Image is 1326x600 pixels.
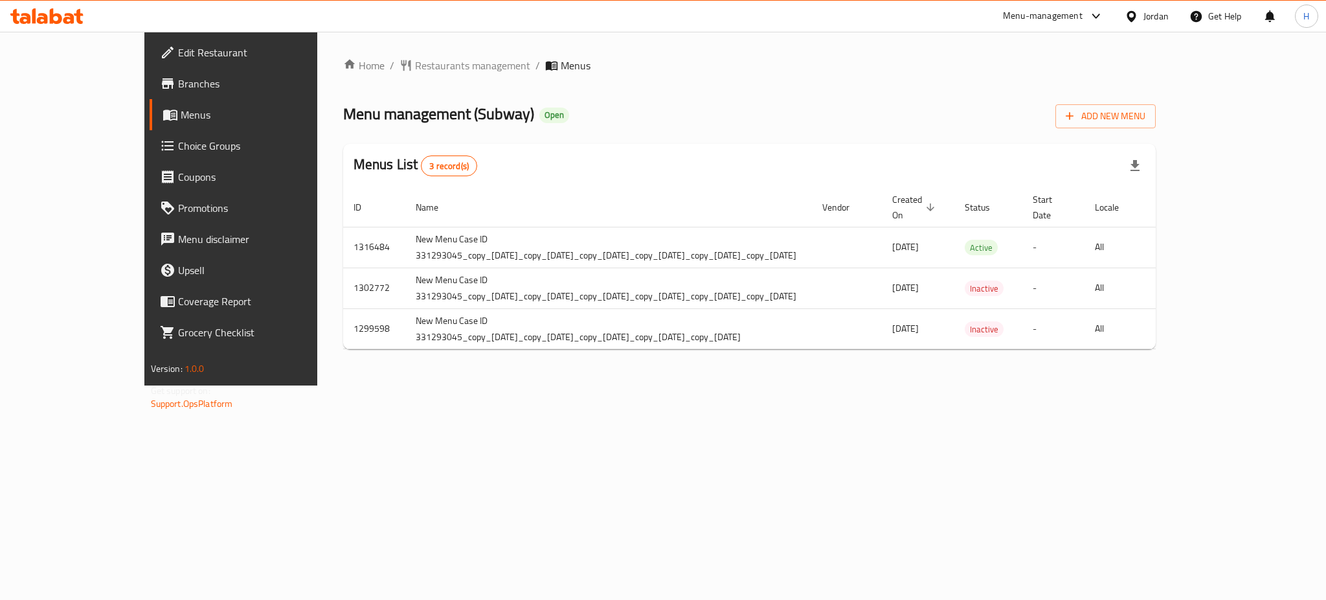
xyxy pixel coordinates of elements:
td: - [1022,308,1084,349]
div: Total records count [421,156,477,176]
span: Menus [181,107,355,122]
span: Menu management ( Subway ) [343,99,534,128]
td: 1299598 [343,308,405,349]
td: New Menu Case ID 331293045_copy_[DATE]_copy_[DATE]_copy_[DATE]_copy_[DATE]_copy_[DATE]_copy_[DATE] [405,268,812,308]
td: All [1084,308,1151,349]
li: / [535,58,540,73]
h2: Menus List [354,155,477,176]
a: Restaurants management [399,58,530,73]
span: Get support on: [151,382,210,399]
a: Promotions [150,192,366,224]
span: Created On [892,192,939,223]
div: Open [539,108,569,123]
td: - [1022,268,1084,308]
span: 1.0.0 [185,360,205,377]
span: Coupons [178,169,355,185]
span: H [1303,9,1309,23]
a: Choice Groups [150,130,366,161]
a: Support.OpsPlatform [151,395,233,412]
a: Coupons [150,161,366,192]
table: enhanced table [343,188,1296,350]
li: / [390,58,394,73]
span: 3 record(s) [421,160,477,172]
button: Add New Menu [1055,104,1156,128]
span: [DATE] [892,279,919,296]
span: Open [539,110,569,121]
span: Inactive [965,281,1004,296]
a: Grocery Checklist [150,317,366,348]
div: Export file [1119,150,1151,181]
span: Upsell [178,262,355,278]
td: All [1084,227,1151,268]
span: Edit Restaurant [178,45,355,60]
span: Add New Menu [1066,108,1145,124]
span: Start Date [1033,192,1069,223]
span: ID [354,200,378,215]
td: All [1084,268,1151,308]
span: Menus [561,58,590,73]
span: [DATE] [892,320,919,337]
span: Grocery Checklist [178,325,355,340]
a: Coverage Report [150,286,366,317]
div: Menu-management [1003,8,1083,24]
span: Coverage Report [178,294,355,309]
a: Menu disclaimer [150,224,366,255]
td: New Menu Case ID 331293045_copy_[DATE]_copy_[DATE]_copy_[DATE]_copy_[DATE]_copy_[DATE]_copy_[DATE] [405,227,812,268]
td: 1316484 [343,227,405,268]
td: 1302772 [343,268,405,308]
a: Menus [150,99,366,130]
th: Actions [1151,188,1296,227]
div: Inactive [965,281,1004,296]
span: Name [416,200,455,215]
span: Status [965,200,1007,215]
span: Menu disclaimer [178,231,355,247]
td: New Menu Case ID 331293045_copy_[DATE]_copy_[DATE]_copy_[DATE]_copy_[DATE]_copy_[DATE] [405,308,812,349]
span: Inactive [965,322,1004,337]
span: Version: [151,360,183,377]
span: Promotions [178,200,355,216]
div: Jordan [1143,9,1169,23]
span: Branches [178,76,355,91]
span: [DATE] [892,238,919,255]
span: Locale [1095,200,1136,215]
a: Edit Restaurant [150,37,366,68]
span: Restaurants management [415,58,530,73]
a: Upsell [150,255,366,286]
span: Choice Groups [178,138,355,154]
span: Vendor [822,200,866,215]
td: - [1022,227,1084,268]
div: Inactive [965,321,1004,337]
a: Branches [150,68,366,99]
span: Active [965,240,998,255]
nav: breadcrumb [343,58,1156,73]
